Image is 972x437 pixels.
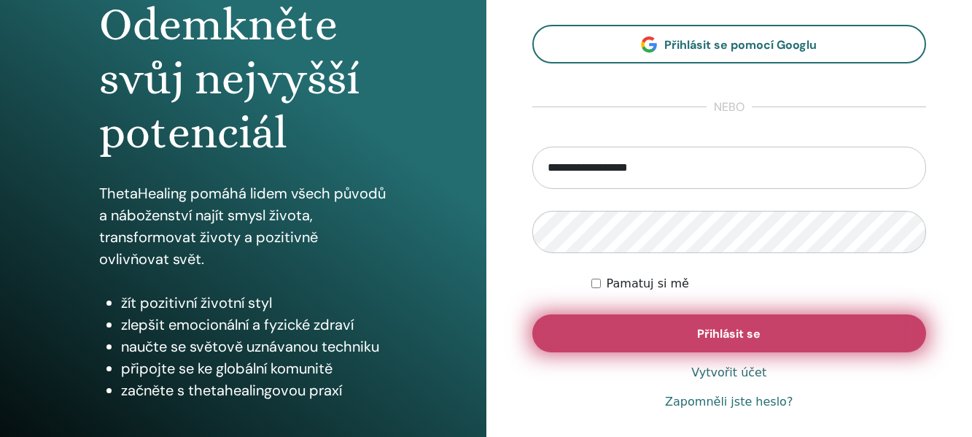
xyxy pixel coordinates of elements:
[697,326,761,341] font: Přihlásit se
[591,275,926,293] div: Udržovat ověřený/á na dobu neurčitou nebo dokud se ručně neodhlásím
[532,25,927,63] a: Přihlásit se pomocí Googlu
[121,381,342,400] font: začněte s thetahealingovou praxí
[665,393,793,411] a: Zapomněli jste heslo?
[99,184,386,268] font: ThetaHealing pomáhá lidem všech původů a náboženství najít smysl života, transformovat životy a p...
[121,315,354,334] font: zlepšit emocionální a fyzické zdraví
[121,359,333,378] font: připojte se ke globální komunitě
[607,276,689,290] font: Pamatuj si mě
[664,37,817,53] font: Přihlásit se pomocí Googlu
[714,99,744,115] font: nebo
[691,364,766,382] a: Vytvořit účet
[665,395,793,409] font: Zapomněli jste heslo?
[691,366,766,379] font: Vytvořit účet
[121,337,379,356] font: naučte se světově uznávanou techniku
[532,314,927,352] button: Přihlásit se
[121,293,272,312] font: žít pozitivní životní styl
